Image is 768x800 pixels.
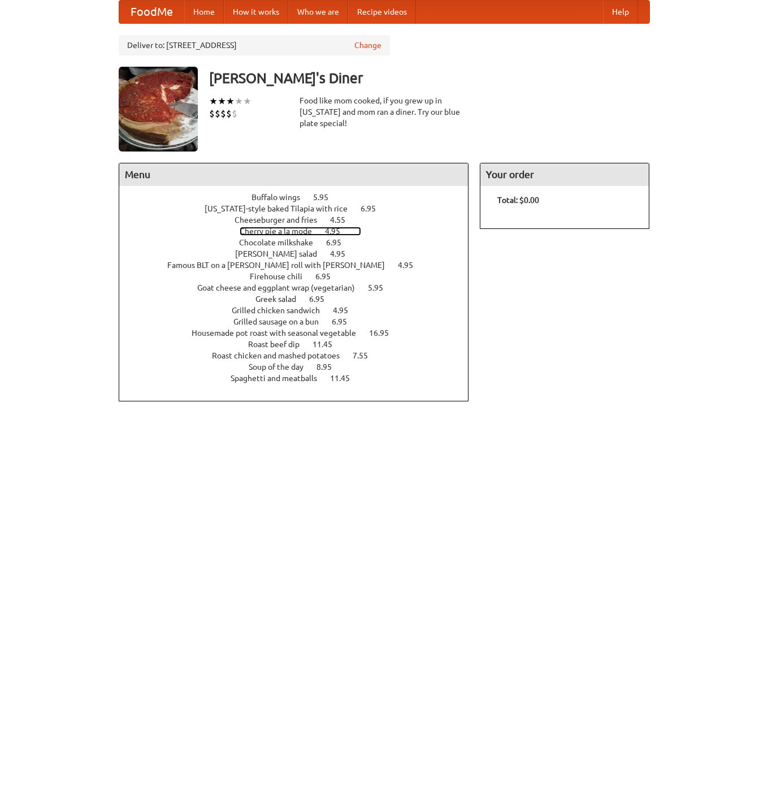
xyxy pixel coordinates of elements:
a: Change [354,40,381,51]
a: Goat cheese and eggplant wrap (vegetarian) 5.95 [197,283,404,292]
a: Soup of the day 8.95 [249,362,353,371]
a: FoodMe [119,1,184,23]
li: $ [226,107,232,120]
li: ★ [226,95,235,107]
span: Grilled sausage on a bun [233,317,330,326]
a: Roast chicken and mashed potatoes 7.55 [212,351,389,360]
span: 4.95 [325,227,352,236]
span: Roast beef dip [248,340,311,349]
span: 6.95 [326,238,353,247]
span: Spaghetti and meatballs [231,374,328,383]
a: Firehouse chili 6.95 [250,272,352,281]
span: Soup of the day [249,362,315,371]
span: 5.95 [368,283,394,292]
li: $ [220,107,226,120]
li: ★ [235,95,243,107]
h4: Menu [119,163,468,186]
span: Goat cheese and eggplant wrap (vegetarian) [197,283,366,292]
span: Greek salad [255,295,307,304]
span: 7.55 [353,351,379,360]
span: Roast chicken and mashed potatoes [212,351,351,360]
a: Recipe videos [348,1,416,23]
span: 11.45 [330,374,361,383]
a: [PERSON_NAME] salad 4.95 [235,249,366,258]
span: 6.95 [361,204,387,213]
span: 6.95 [309,295,336,304]
a: Who we are [288,1,348,23]
a: Greek salad 6.95 [255,295,345,304]
a: Help [603,1,638,23]
a: Housemade pot roast with seasonal vegetable 16.95 [192,328,410,338]
span: 8.95 [316,362,343,371]
span: 4.55 [330,215,357,224]
span: 4.95 [330,249,357,258]
span: Chocolate milkshake [239,238,324,247]
li: ★ [209,95,218,107]
span: Cherry pie a la mode [240,227,323,236]
a: Grilled chicken sandwich 4.95 [232,306,369,315]
li: $ [215,107,220,120]
a: Roast beef dip 11.45 [248,340,353,349]
li: $ [209,107,215,120]
li: $ [232,107,237,120]
span: 11.45 [313,340,344,349]
span: Housemade pot roast with seasonal vegetable [192,328,367,338]
span: 4.95 [398,261,424,270]
span: Buffalo wings [251,193,311,202]
a: How it works [224,1,288,23]
a: Famous BLT on a [PERSON_NAME] roll with [PERSON_NAME] 4.95 [167,261,434,270]
span: Grilled chicken sandwich [232,306,331,315]
a: Chocolate milkshake 6.95 [239,238,362,247]
span: 16.95 [369,328,400,338]
span: 5.95 [313,193,340,202]
a: Spaghetti and meatballs 11.45 [231,374,371,383]
span: Firehouse chili [250,272,314,281]
a: Cherry pie a la mode 4.95 [240,227,361,236]
a: Home [184,1,224,23]
span: [US_STATE]-style baked Tilapia with rice [205,204,359,213]
span: Famous BLT on a [PERSON_NAME] roll with [PERSON_NAME] [167,261,396,270]
a: Cheeseburger and fries 4.55 [235,215,366,224]
span: 6.95 [315,272,342,281]
h3: [PERSON_NAME]'s Diner [209,67,650,89]
span: 6.95 [332,317,358,326]
div: Food like mom cooked, if you grew up in [US_STATE] and mom ran a diner. Try our blue plate special! [300,95,469,129]
li: ★ [218,95,226,107]
img: angular.jpg [119,67,198,152]
span: Cheeseburger and fries [235,215,328,224]
div: Deliver to: [STREET_ADDRESS] [119,35,390,55]
span: 4.95 [333,306,359,315]
span: [PERSON_NAME] salad [235,249,328,258]
li: ★ [243,95,251,107]
a: Grilled sausage on a bun 6.95 [233,317,368,326]
b: Total: $0.00 [497,196,539,205]
a: Buffalo wings 5.95 [251,193,349,202]
a: [US_STATE]-style baked Tilapia with rice 6.95 [205,204,397,213]
h4: Your order [480,163,649,186]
